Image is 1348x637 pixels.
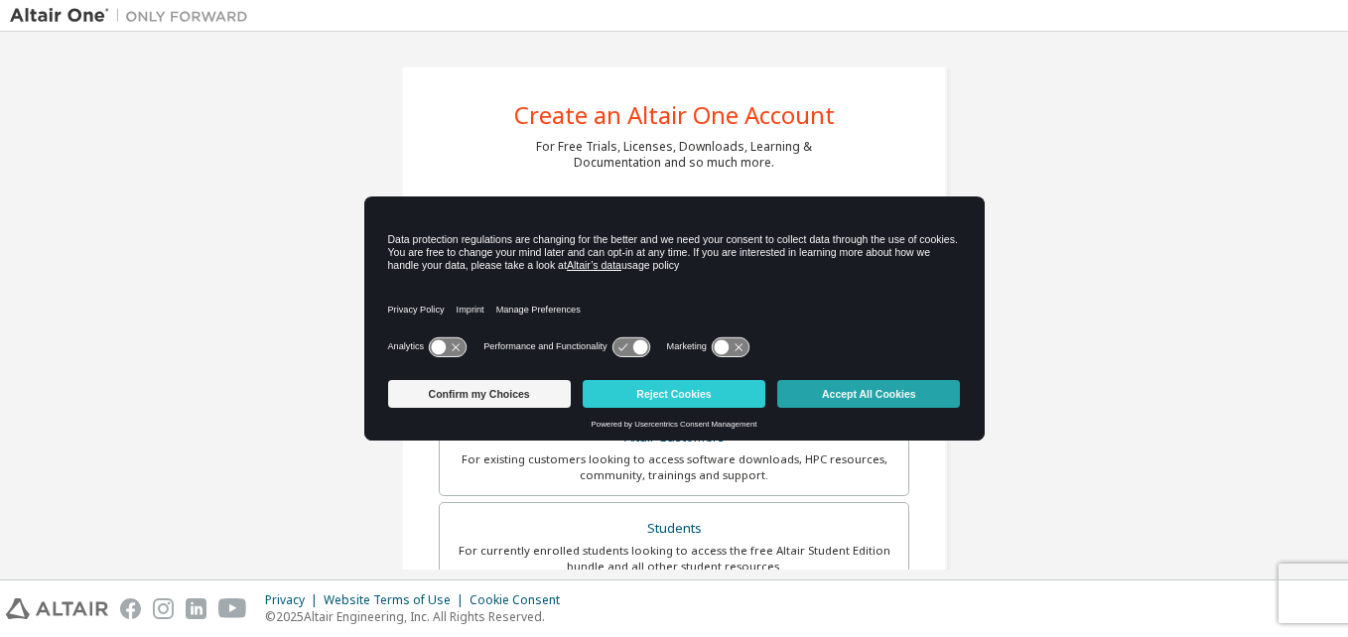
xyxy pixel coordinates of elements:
img: youtube.svg [218,598,247,619]
p: © 2025 Altair Engineering, Inc. All Rights Reserved. [265,608,572,625]
div: Privacy [265,592,324,608]
div: Create an Altair One Account [514,103,835,127]
div: Cookie Consent [470,592,572,608]
div: Website Terms of Use [324,592,470,608]
div: Students [452,515,896,543]
img: instagram.svg [153,598,174,619]
img: facebook.svg [120,598,141,619]
img: linkedin.svg [186,598,206,619]
div: For currently enrolled students looking to access the free Altair Student Edition bundle and all ... [452,543,896,574]
div: For existing customers looking to access software downloads, HPC resources, community, trainings ... [452,451,896,483]
img: altair_logo.svg [6,598,108,619]
div: For Free Trials, Licenses, Downloads, Learning & Documentation and so much more. [536,139,812,171]
img: Altair One [10,6,258,26]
